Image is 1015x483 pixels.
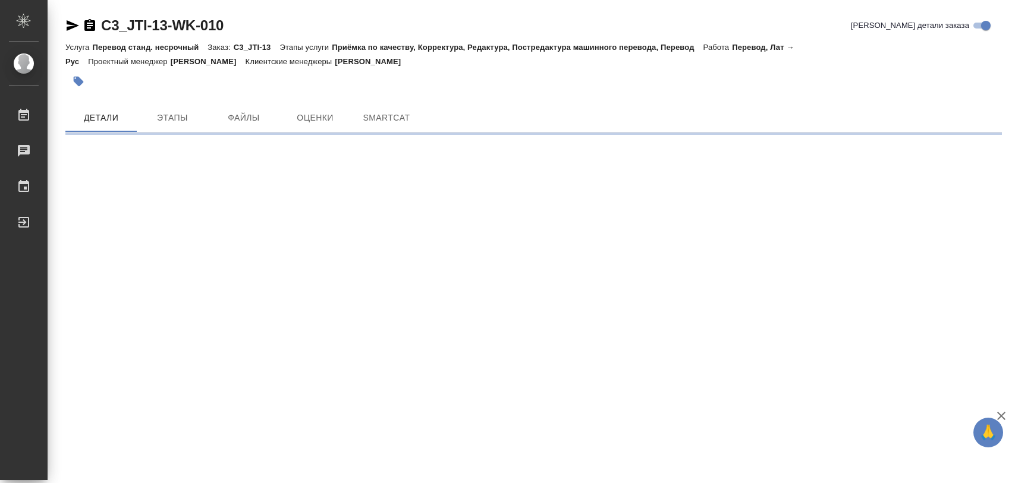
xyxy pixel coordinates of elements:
span: SmartCat [358,111,415,125]
span: Оценки [287,111,344,125]
span: 🙏 [978,420,998,445]
p: Работа [703,43,733,52]
button: Добавить тэг [65,68,92,94]
p: Заказ: [208,43,233,52]
p: Услуга [65,43,92,52]
p: C3_JTI-13 [234,43,280,52]
p: Перевод станд. несрочный [92,43,208,52]
button: Скопировать ссылку [83,18,97,33]
button: 🙏 [973,418,1003,447]
span: Файлы [215,111,272,125]
button: Скопировать ссылку для ЯМессенджера [65,18,80,33]
span: Этапы [144,111,201,125]
p: Приёмка по качеству, Корректура, Редактура, Постредактура машинного перевода, Перевод [332,43,703,52]
a: C3_JTI-13-WK-010 [101,17,224,33]
span: [PERSON_NAME] детали заказа [851,20,969,31]
p: Этапы услуги [279,43,332,52]
p: Клиентские менеджеры [246,57,335,66]
span: Детали [73,111,130,125]
p: [PERSON_NAME] [335,57,410,66]
p: Проектный менеджер [88,57,170,66]
p: [PERSON_NAME] [171,57,246,66]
